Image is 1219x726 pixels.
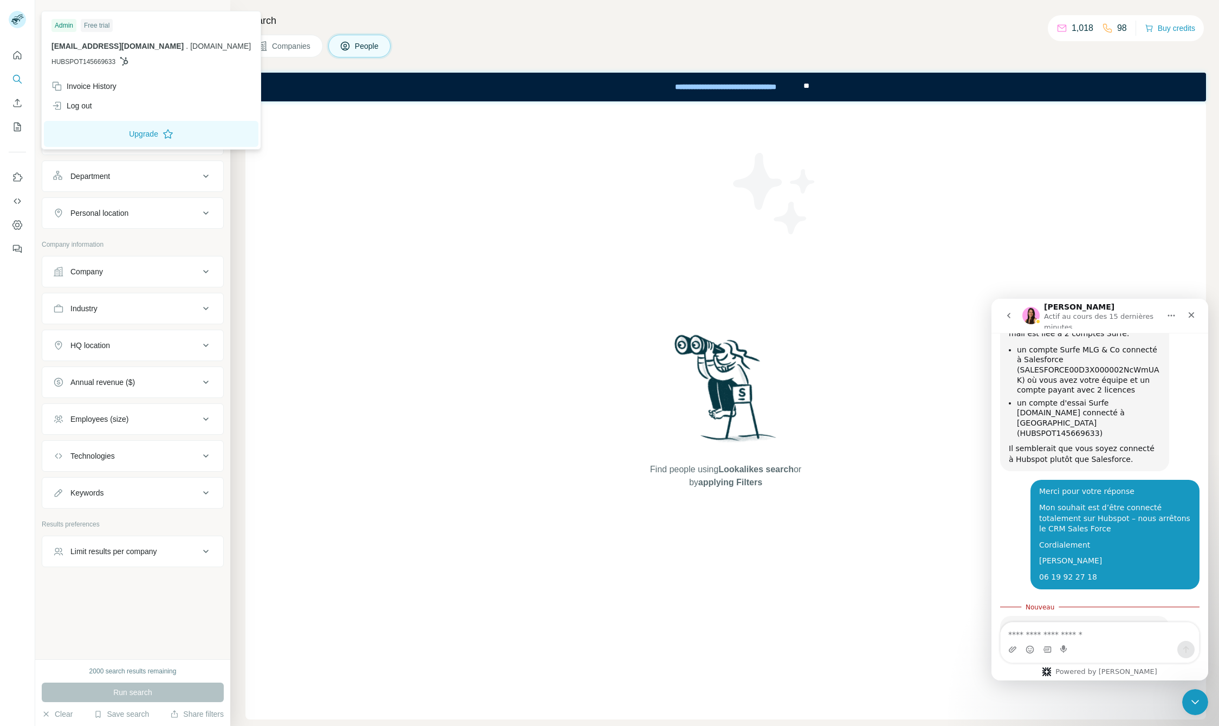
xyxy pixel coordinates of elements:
[9,117,26,137] button: My lists
[70,546,157,557] div: Limit results per company
[186,42,188,50] span: .
[670,332,782,453] img: Surfe Illustration - Woman searching with binoculars
[245,13,1206,28] h4: Search
[89,666,177,676] div: 2000 search results remaining
[17,145,169,166] div: Il semblerait que vous soyez connecté à Hubspot plutôt que Salesforce.
[51,81,116,92] div: Invoice History
[70,451,115,461] div: Technologies
[44,121,258,147] button: Upgrade
[42,369,223,395] button: Annual revenue ($)
[9,93,26,113] button: Enrich CSV
[9,181,208,299] div: mlg@mlgandco.fr dit…
[42,709,73,719] button: Clear
[48,257,199,268] div: [PERSON_NAME]
[25,99,169,139] li: un compte d'essai Surfe [DOMAIN_NAME] connecté à [GEOGRAPHIC_DATA] (HUBSPOT145669633)
[69,346,77,355] button: Start recording
[51,100,92,111] div: Log out
[189,7,230,23] button: Hide
[726,145,824,242] img: Surfe Illustration - Stars
[42,163,223,189] button: Department
[48,241,199,252] div: Cordialement
[70,414,128,425] div: Employees (size)
[94,709,149,719] button: Save search
[1182,689,1208,715] iframe: Intercom live chat
[48,188,199,198] div: Merci pour votre réponse
[48,204,199,236] div: Mon souhait est d’être connecté totalement sur Hubspot – nous arrêtons le CRM Sales Force
[355,41,380,52] span: People
[42,538,223,564] button: Limit results per company
[70,377,135,388] div: Annual revenue ($)
[9,215,26,235] button: Dashboard
[991,299,1208,680] iframe: Intercom live chat
[9,46,26,65] button: Quick start
[70,340,110,351] div: HQ location
[70,487,103,498] div: Keywords
[190,42,251,50] span: [DOMAIN_NAME]
[1145,21,1195,36] button: Buy credits
[70,208,128,219] div: Personal location
[25,46,169,97] li: un compte Surfe MLG & Co connecté à Salesforce (SALESFORCE00D3X000002NcWmUAK) où vous avez votre ...
[698,478,762,487] span: applying Filters
[42,480,223,506] button: Keywords
[1117,22,1127,35] p: 98
[42,10,76,20] div: New search
[39,181,208,290] div: Merci pour votre réponseMon souhait est d’être connecté totalement sur Hubspot – nous arrêtons le...
[639,463,812,489] span: Find people using or by
[34,346,43,355] button: Sélectionneur d’emoji
[51,346,60,355] button: Sélectionneur de fichier gif
[9,69,26,89] button: Search
[9,239,26,259] button: Feedback
[70,171,110,182] div: Department
[9,324,208,342] textarea: Envoyer un message...
[70,303,98,314] div: Industry
[9,168,26,187] button: Use Surfe on LinkedIn
[42,519,224,529] p: Results preferences
[42,259,223,285] button: Company
[42,240,224,249] p: Company information
[81,19,113,32] div: Free trial
[48,273,199,284] div: 06 19 92 27 18
[9,191,26,211] button: Use Surfe API
[42,332,223,358] button: HQ location
[170,709,224,719] button: Share filters
[17,346,25,355] button: Télécharger la pièce jointe
[42,200,223,226] button: Personal location
[9,317,178,362] div: Ça marche, je vais donc transférer votre plan payant à votre compte lié à Hubspot.
[70,266,103,277] div: Company
[51,57,115,67] span: HUBSPOT145669633
[718,465,794,474] span: Lookalikes search
[42,406,223,432] button: Employees (size)
[42,295,223,322] button: Industry
[51,19,76,32] div: Admin
[51,42,184,50] span: [EMAIL_ADDRESS][DOMAIN_NAME]
[9,317,208,386] div: Aurélie dit…
[186,342,203,359] button: Envoyer un message…
[272,41,312,52] span: Companies
[42,443,223,469] button: Technologies
[1072,22,1093,35] p: 1,018
[245,73,1206,101] iframe: Banner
